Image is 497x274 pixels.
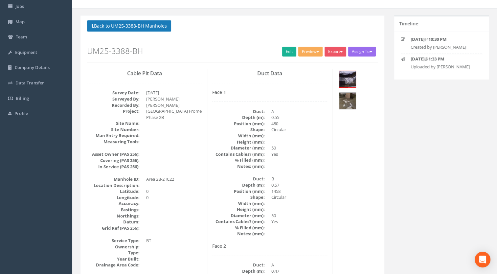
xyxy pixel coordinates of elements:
[87,157,140,164] dt: Covering (PAS 256):
[212,225,265,231] dt: % Filled (mm):
[411,64,477,70] p: Uploaded by [PERSON_NAME]
[212,145,265,151] dt: Diameter (mm):
[87,188,140,194] dt: Latitude:
[87,219,140,225] dt: Datum:
[15,19,25,25] span: Map
[271,213,327,219] dd: 50
[87,96,140,102] dt: Surveyed By:
[411,36,424,42] strong: [DATE]
[87,151,140,157] dt: Asset Owner (PAS 256):
[428,36,446,42] strong: 10:30 PM
[87,20,171,32] button: Back to UM25-3388-BH Manholes
[212,133,265,139] dt: Width (mm):
[87,164,140,170] dt: In Service (PAS 256):
[87,207,140,213] dt: Eastings:
[87,120,140,126] dt: Site Name:
[15,64,50,70] span: Company Details
[271,121,327,127] dd: 480
[212,114,265,121] dt: Depth (m):
[271,145,327,151] dd: 50
[271,151,327,157] dd: Yes
[146,102,202,108] dd: [PERSON_NAME]
[87,182,140,189] dt: Location Description:
[212,218,265,225] dt: Contains Cables? (mm):
[146,90,202,96] dd: [DATE]
[212,206,265,213] dt: Height (mm):
[212,139,265,145] dt: Height (mm):
[212,262,265,268] dt: Duct:
[212,213,265,219] dt: Diameter (mm):
[87,213,140,219] dt: Northings:
[15,80,44,86] span: Data Transfer
[87,71,202,77] h3: Cable Pit Data
[87,244,140,250] dt: Ownership:
[212,194,265,200] dt: Shape:
[146,194,202,201] dd: 0
[271,182,327,188] dd: 0.57
[348,47,376,57] button: Assign To
[146,188,202,194] dd: 0
[271,262,327,268] dd: A
[212,157,265,163] dt: % Filled (mm):
[87,256,140,262] dt: Year Built:
[212,90,327,95] h4: Face 1
[212,243,327,248] h4: Face 2
[87,250,140,256] dt: Type:
[339,71,356,87] img: b5f204ef-11ce-a46c-19c4-000bd91f0f4f_b7707517-a017-6384-9bc6-881e0c9a780e_thumb.jpg
[87,262,140,268] dt: Drainage Area Code:
[87,194,140,201] dt: Longitude:
[146,108,202,120] dd: [GEOGRAPHIC_DATA] Frome Phase 2B
[16,34,27,40] span: Team
[87,47,378,55] h2: UM25-3388-BH
[212,126,265,133] dt: Shape:
[325,47,346,57] button: Export
[14,110,28,116] span: Profile
[271,218,327,225] dd: Yes
[475,252,490,267] div: Open Intercom Messenger
[212,71,327,77] h3: Duct Data
[411,44,477,50] p: Created by [PERSON_NAME]
[212,163,265,170] dt: Notes: (mm):
[271,114,327,121] dd: 0.55
[15,3,24,9] span: Jobs
[87,238,140,244] dt: Service Type:
[87,132,140,139] dt: Man Entry Required:
[87,126,140,133] dt: Site Number:
[212,182,265,188] dt: Depth (m):
[411,56,477,62] p: @
[271,176,327,182] dd: B
[87,176,140,182] dt: Manhole ID:
[87,200,140,207] dt: Accuracy:
[212,108,265,115] dt: Duct:
[87,139,140,145] dt: Measuring Tools:
[428,56,444,62] strong: 1:33 PM
[146,96,202,102] dd: [PERSON_NAME]
[15,49,37,55] span: Equipment
[87,102,140,108] dt: Recorded By:
[271,108,327,115] dd: A
[212,188,265,194] dt: Position (mm):
[87,108,140,114] dt: Project:
[282,47,296,57] a: Edit
[146,176,202,182] dd: Area 2B-2 IC22
[212,176,265,182] dt: Duct:
[339,93,356,109] img: b5f204ef-11ce-a46c-19c4-000bd91f0f4f_55822e97-fb1a-5512-48e5-afaf85f52aff_thumb.jpg
[16,95,29,101] span: Billing
[146,238,202,244] dd: BT
[212,200,265,207] dt: Width (mm):
[298,47,323,57] button: Preview
[271,126,327,133] dd: Circular
[212,151,265,157] dt: Contains Cables? (mm):
[411,56,424,62] strong: [DATE]
[212,121,265,127] dt: Position (mm):
[212,231,265,237] dt: Notes: (mm):
[271,194,327,200] dd: Circular
[271,188,327,194] dd: 1458
[87,225,140,231] dt: Grid Ref (PAS 256):
[399,21,418,26] h5: Timeline
[87,90,140,96] dt: Survey Date:
[411,36,477,42] p: @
